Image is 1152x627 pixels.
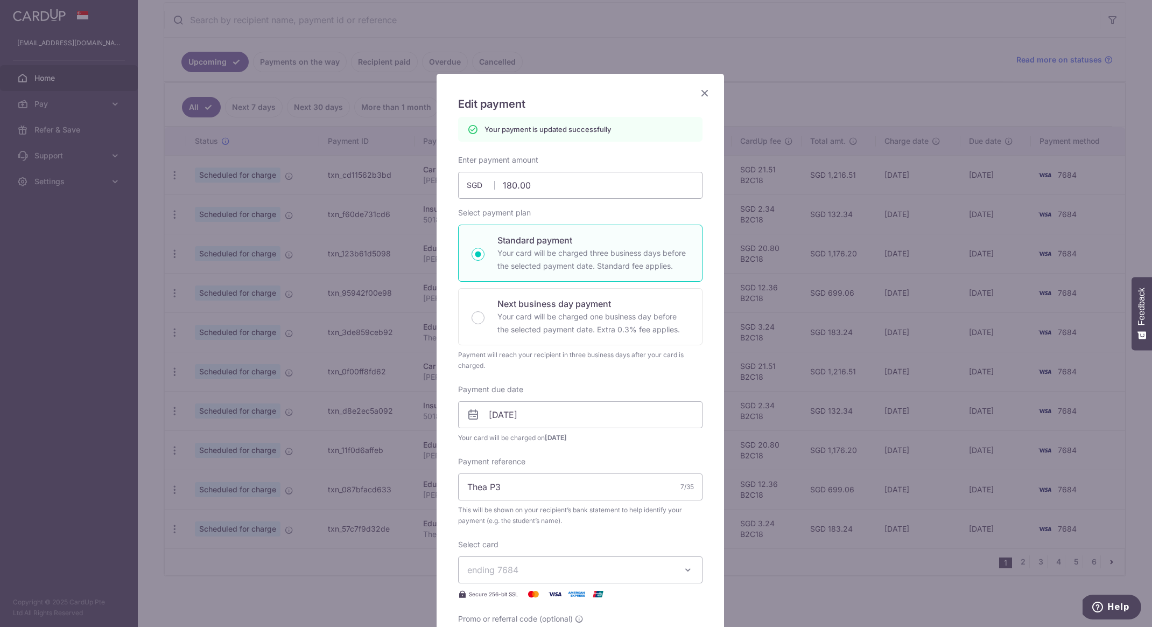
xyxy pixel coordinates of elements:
input: DD / MM / YYYY [458,401,703,428]
p: Standard payment [497,234,689,247]
span: SGD [467,180,495,191]
div: Payment will reach your recipient in three business days after your card is charged. [458,350,703,371]
label: Enter payment amount [458,155,538,165]
span: ending 7684 [467,565,518,575]
span: Secure 256-bit SSL [469,590,518,598]
p: Your card will be charged three business days before the selected payment date. Standard fee appl... [497,247,689,273]
img: Visa [544,588,566,601]
p: Next business day payment [497,297,689,310]
p: Your payment is updated successfully [484,124,611,135]
label: Payment due date [458,384,523,395]
label: Select card [458,539,498,550]
button: Feedback - Show survey [1132,277,1152,350]
span: Feedback [1137,288,1147,325]
img: UnionPay [587,588,609,601]
span: This will be shown on your recipient’s bank statement to help identify your payment (e.g. the stu... [458,505,703,526]
img: Mastercard [523,588,544,601]
input: 0.00 [458,172,703,199]
h5: Edit payment [458,95,703,113]
img: American Express [566,588,587,601]
span: [DATE] [545,434,567,442]
iframe: Opens a widget where you can find more information [1083,595,1141,622]
button: Close [698,87,711,100]
span: Your card will be charged on [458,433,703,443]
label: Select payment plan [458,207,531,218]
div: 7/35 [680,482,694,492]
label: Payment reference [458,456,525,467]
span: Promo or referral code (optional) [458,614,573,624]
p: Your card will be charged one business day before the selected payment date. Extra 0.3% fee applies. [497,310,689,336]
button: ending 7684 [458,556,703,583]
